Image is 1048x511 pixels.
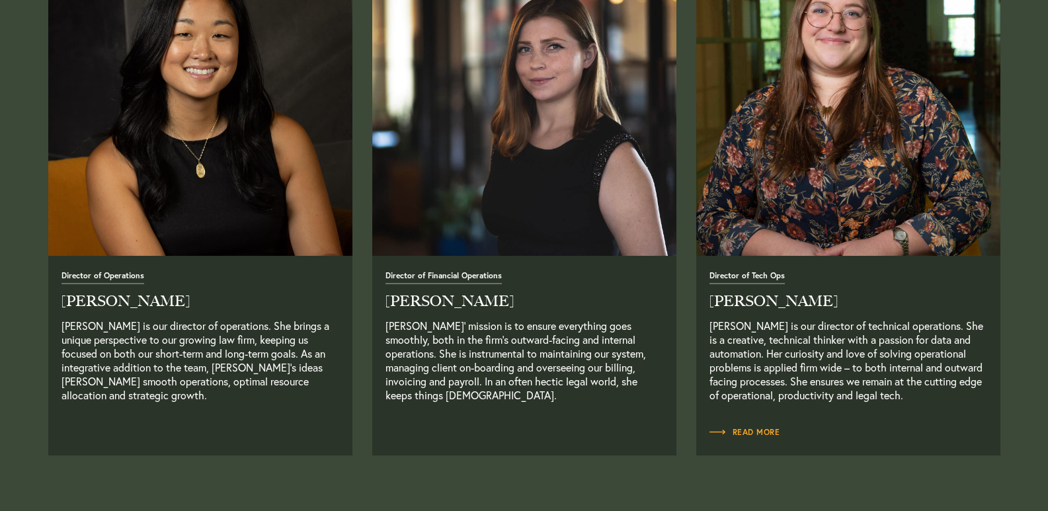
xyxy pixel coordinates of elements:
[61,319,339,416] p: [PERSON_NAME] is our director of operations. She brings a unique perspective to our growing law f...
[709,426,780,439] a: Read Full Bio
[385,319,663,416] p: [PERSON_NAME]' mission is to ensure everything goes smoothly, both in the firm's outward-facing a...
[709,428,780,436] span: Read More
[385,294,663,309] h2: [PERSON_NAME]
[709,294,987,309] h2: [PERSON_NAME]
[709,272,785,284] span: Director of Tech Ops
[61,426,64,439] a: Read Full Bio
[61,294,339,309] h2: [PERSON_NAME]
[385,426,388,439] a: Read Full Bio
[61,272,144,284] span: Director of Operations
[709,319,987,416] p: [PERSON_NAME] is our director of technical operations. She is a creative, technical thinker with ...
[385,272,502,284] span: Director of Financial Operations
[709,270,987,416] a: Read Full Bio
